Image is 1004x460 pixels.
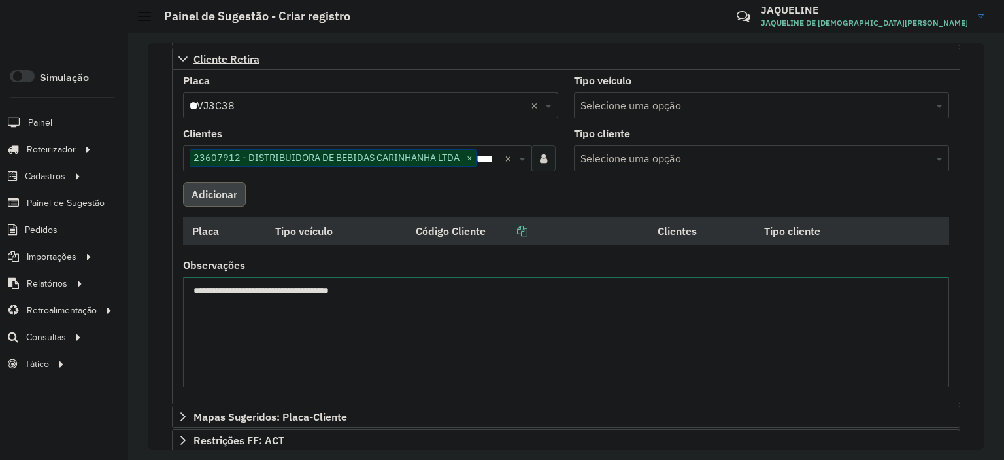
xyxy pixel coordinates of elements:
span: Cadastros [25,169,65,183]
span: Relatórios [27,277,67,291]
h2: Painel de Sugestão - Criar registro [151,9,350,24]
span: Retroalimentação [27,304,97,317]
label: Simulação [40,70,89,86]
span: Clear all [505,150,516,166]
span: Painel [28,116,52,130]
div: Cliente Retira [172,70,960,405]
span: Importações [27,250,76,264]
a: Contato Rápido [729,3,758,31]
span: Cliente Retira [193,54,259,64]
th: Código Cliente [407,217,649,245]
label: Placa [183,73,210,88]
span: Roteirizador [27,143,76,156]
button: Adicionar [183,182,246,207]
th: Tipo cliente [756,217,894,245]
span: JAQUELINE DE [DEMOGRAPHIC_DATA][PERSON_NAME] [761,17,968,29]
span: × [463,150,476,166]
span: Pedidos [25,223,58,237]
span: Consultas [26,330,66,344]
span: 23607912 - DISTRIBUIDORA DE BEBIDAS CARINHANHA LTDA [190,150,463,166]
th: Tipo veículo [267,217,407,245]
label: Tipo veículo [574,73,631,88]
span: Clear all [531,97,542,113]
a: Mapas Sugeridos: Placa-Cliente [172,406,960,428]
th: Clientes [649,217,756,245]
a: Restrições FF: ACT [172,429,960,451]
label: Clientes [183,126,222,141]
span: Tático [25,357,49,371]
a: Copiar [486,224,527,238]
label: Observações [183,257,245,273]
h3: JAQUELINE [761,4,968,16]
span: Painel de Sugestão [27,196,105,210]
span: Mapas Sugeridos: Placa-Cliente [193,412,347,422]
th: Placa [183,217,267,245]
a: Cliente Retira [172,48,960,70]
span: Restrições FF: ACT [193,435,284,446]
label: Tipo cliente [574,126,630,141]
